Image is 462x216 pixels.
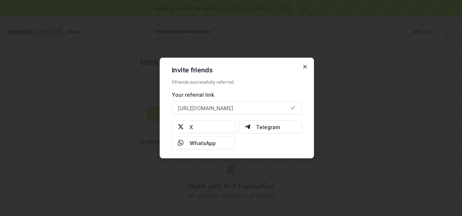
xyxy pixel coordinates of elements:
button: [URL][DOMAIN_NAME] [172,101,302,115]
img: Telegram [244,124,250,130]
button: WhatsApp [172,136,236,149]
h2: Invite friends [172,67,302,73]
button: Telegram [238,120,302,133]
img: Whatsapp [178,140,184,146]
button: X [172,120,236,133]
div: 0 friends successfully referred [172,79,302,85]
span: [URL][DOMAIN_NAME] [178,104,233,112]
img: X [178,124,184,130]
div: Your referral link [172,91,302,99]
